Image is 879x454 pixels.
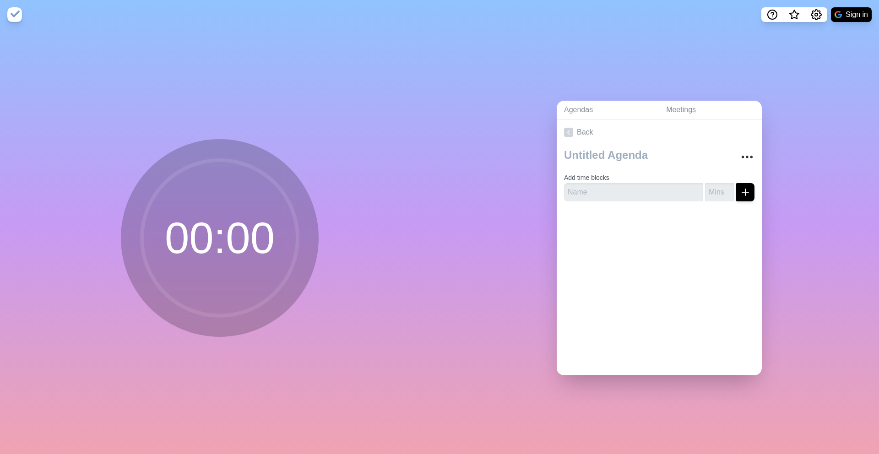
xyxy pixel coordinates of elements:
[761,7,783,22] button: Help
[705,183,734,201] input: Mins
[557,101,659,119] a: Agendas
[831,7,872,22] button: Sign in
[783,7,805,22] button: What’s new
[738,148,756,166] button: More
[564,183,703,201] input: Name
[7,7,22,22] img: timeblocks logo
[557,119,762,145] a: Back
[659,101,762,119] a: Meetings
[805,7,827,22] button: Settings
[564,174,609,181] label: Add time blocks
[835,11,842,18] img: google logo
